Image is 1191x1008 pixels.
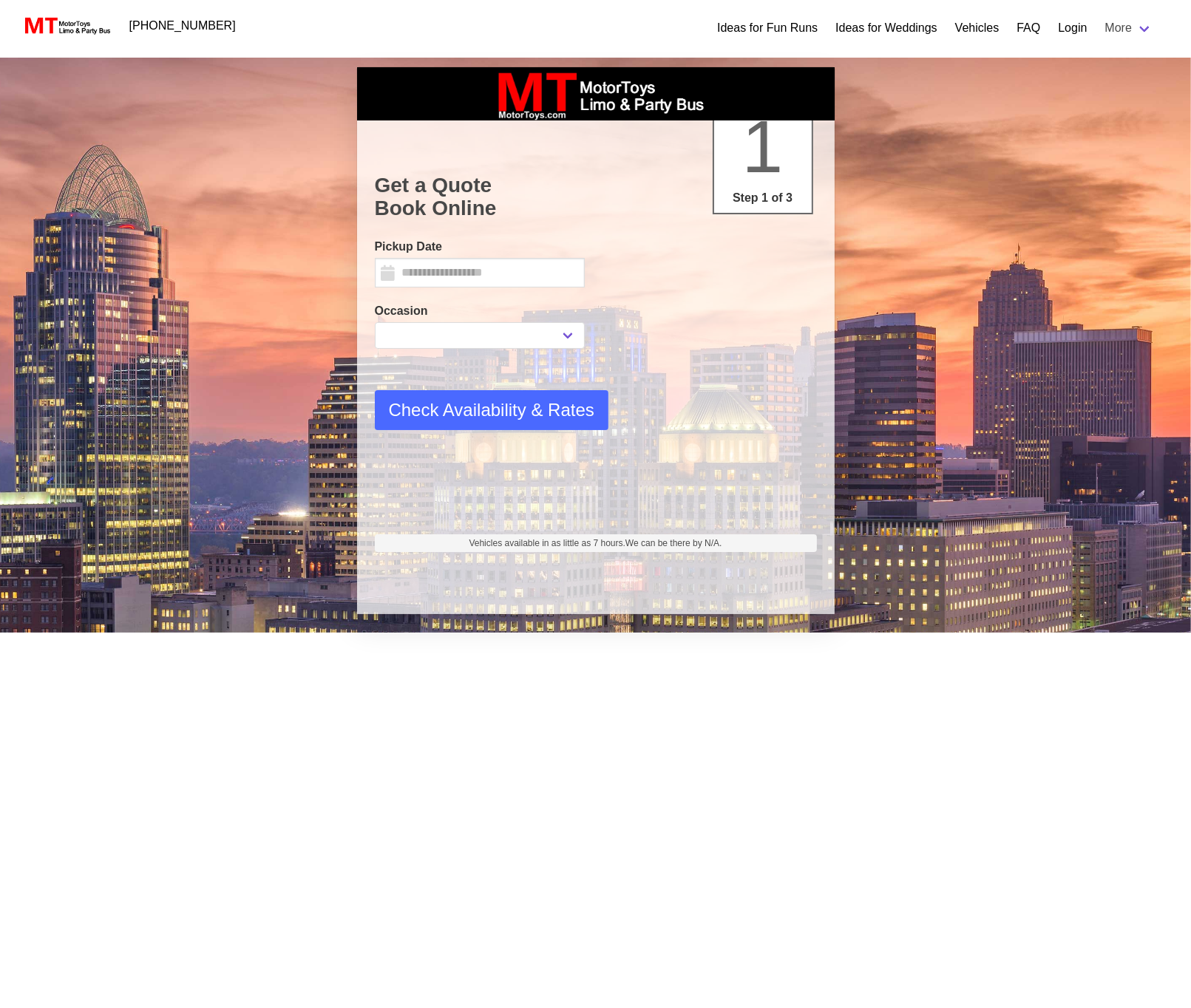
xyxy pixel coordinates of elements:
[835,19,937,37] a: Ideas for Weddings
[389,397,594,423] span: Check Availability & Rates
[485,67,707,120] img: box_logo_brand.jpeg
[375,174,817,220] h1: Get a Quote Book Online
[625,538,722,548] span: We can be there by N/A.
[720,189,806,207] p: Step 1 of 3
[469,537,722,550] span: Vehicles available in as little as 7 hours.
[1096,13,1161,43] a: More
[1058,19,1087,37] a: Login
[21,16,112,36] img: MotorToys Logo
[121,11,245,41] a: [PHONE_NUMBER]
[742,105,784,188] span: 1
[375,238,585,256] label: Pickup Date
[1017,19,1040,37] a: FAQ
[375,302,585,320] label: Occasion
[955,19,1000,37] a: Vehicles
[717,19,818,37] a: Ideas for Fun Runs
[375,390,608,430] button: Check Availability & Rates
